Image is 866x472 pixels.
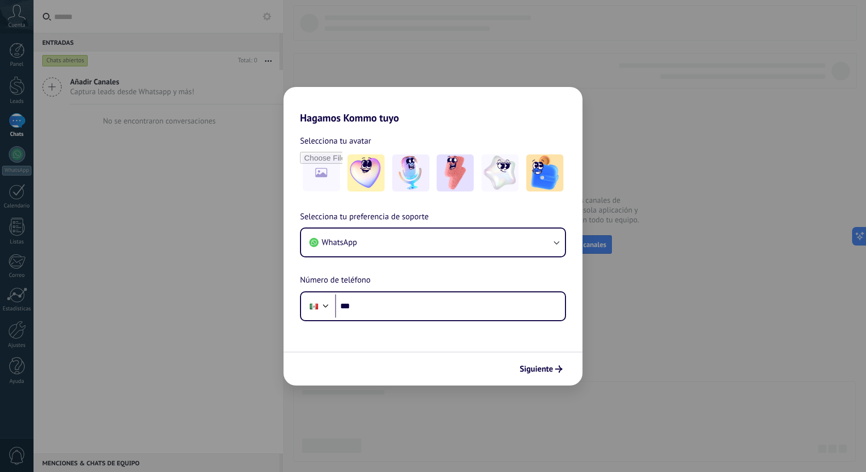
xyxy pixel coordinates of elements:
span: Selecciona tu avatar [300,134,371,148]
button: WhatsApp [301,229,565,256]
img: -4.jpeg [481,154,519,191]
img: -2.jpeg [392,154,429,191]
button: Siguiente [515,360,567,378]
h2: Hagamos Kommo tuyo [284,87,582,124]
img: -1.jpeg [347,154,385,191]
div: Mexico: + 52 [304,295,324,317]
span: Siguiente [520,365,553,373]
span: WhatsApp [322,237,357,248]
span: Selecciona tu preferencia de soporte [300,211,429,224]
span: Número de teléfono [300,274,371,287]
img: -3.jpeg [437,154,474,191]
img: -5.jpeg [526,154,563,191]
